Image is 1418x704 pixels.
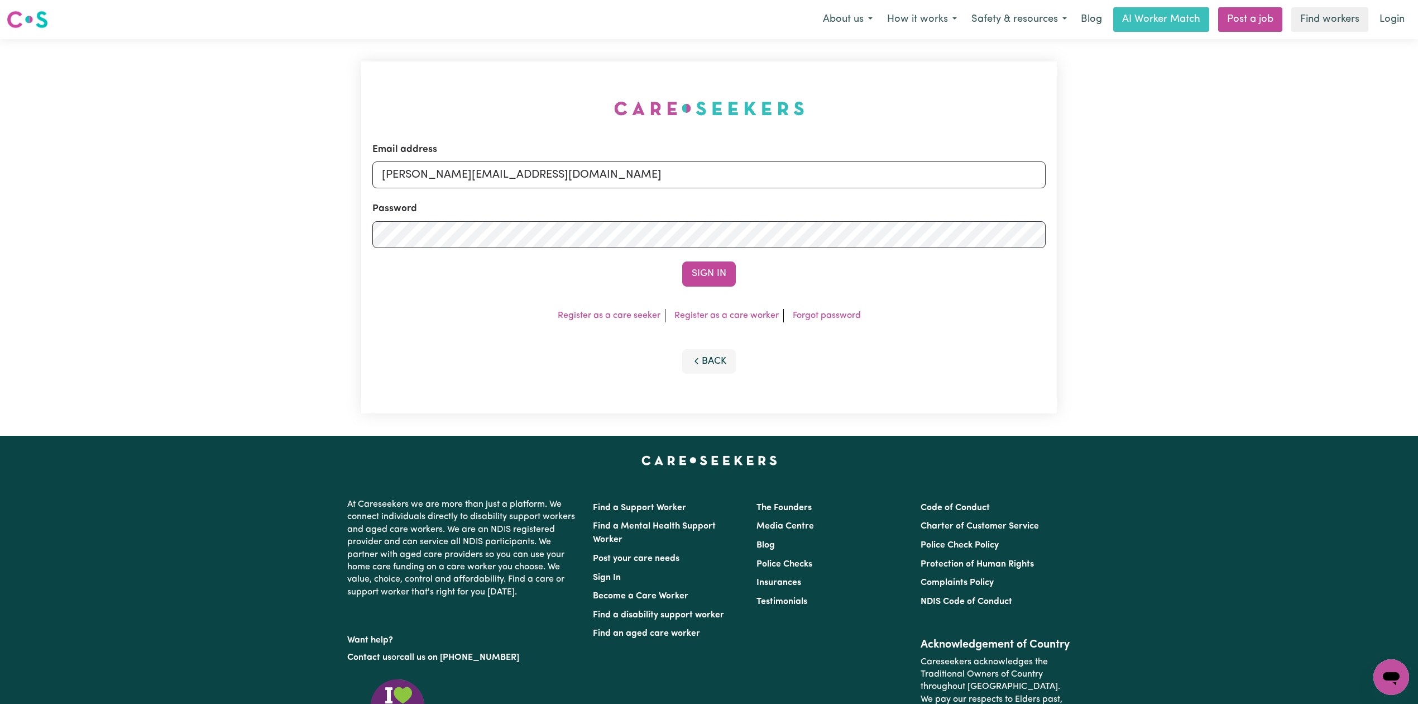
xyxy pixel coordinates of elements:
a: Sign In [593,573,621,582]
a: Find an aged care worker [593,629,700,638]
a: Police Check Policy [921,541,999,550]
p: Want help? [347,630,579,646]
a: Code of Conduct [921,503,990,512]
a: Find a Mental Health Support Worker [593,522,716,544]
a: The Founders [756,503,812,512]
a: Find workers [1291,7,1368,32]
p: or [347,647,579,668]
a: Blog [756,541,775,550]
a: Protection of Human Rights [921,560,1034,569]
a: call us on [PHONE_NUMBER] [400,653,519,662]
a: Become a Care Worker [593,592,688,601]
h2: Acknowledgement of Country [921,638,1071,651]
a: Insurances [756,578,801,587]
button: How it works [880,8,964,31]
a: Charter of Customer Service [921,522,1039,531]
a: Media Centre [756,522,814,531]
a: Register as a care seeker [558,311,660,320]
button: Safety & resources [964,8,1074,31]
a: Register as a care worker [674,311,779,320]
a: Post a job [1218,7,1282,32]
a: Forgot password [793,311,861,320]
a: NDIS Code of Conduct [921,597,1012,606]
img: Careseekers logo [7,9,48,30]
a: Find a disability support worker [593,611,724,620]
label: Email address [372,142,437,157]
button: Sign In [682,261,736,286]
a: Login [1373,7,1411,32]
label: Password [372,202,417,216]
iframe: Button to launch messaging window [1373,659,1409,695]
button: About us [816,8,880,31]
a: Complaints Policy [921,578,994,587]
a: Post your care needs [593,554,679,563]
p: At Careseekers we are more than just a platform. We connect individuals directly to disability su... [347,494,579,603]
a: Testimonials [756,597,807,606]
a: Careseekers logo [7,7,48,32]
input: Email address [372,161,1046,188]
a: Careseekers home page [641,456,777,465]
a: Police Checks [756,560,812,569]
a: Blog [1074,7,1109,32]
button: Back [682,349,736,374]
a: Find a Support Worker [593,503,686,512]
a: AI Worker Match [1113,7,1209,32]
a: Contact us [347,653,391,662]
